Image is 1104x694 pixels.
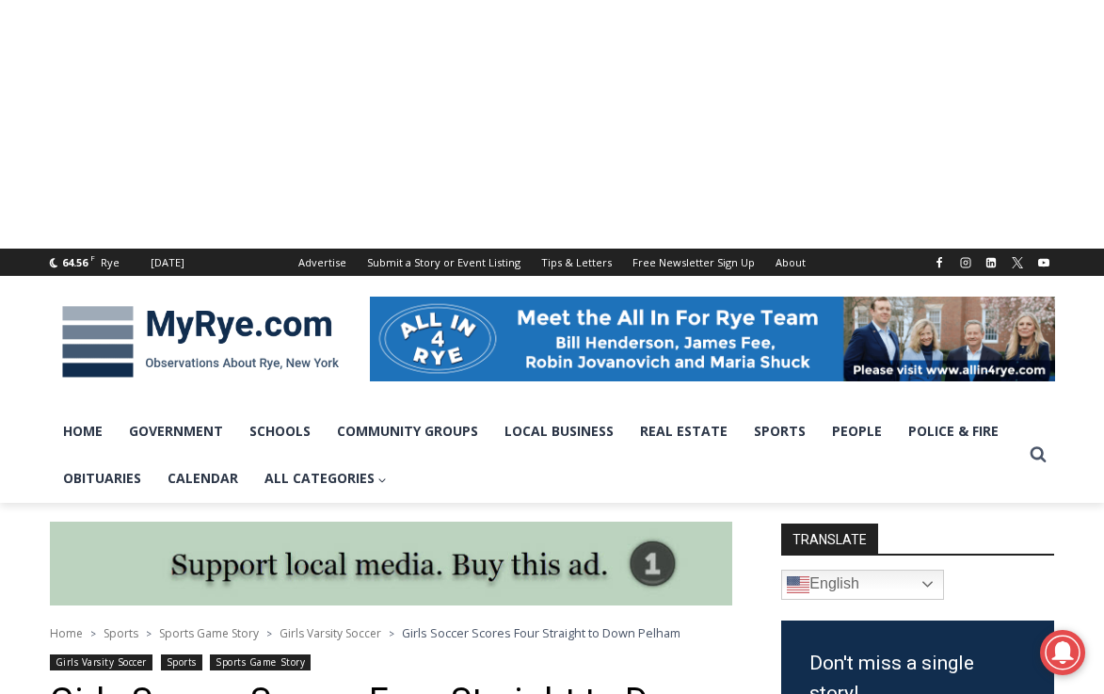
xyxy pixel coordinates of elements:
a: Calendar [154,455,251,502]
img: en [787,573,809,596]
a: Tips & Letters [531,249,622,276]
span: > [90,627,96,640]
a: Home [50,625,83,641]
img: All in for Rye [370,297,1055,381]
a: Real Estate [627,408,741,455]
a: About [765,249,816,276]
a: Free Newsletter Sign Up [622,249,765,276]
span: > [146,627,152,640]
a: Sports [161,654,202,670]
a: Sports Game Story [159,625,259,641]
nav: Primary Navigation [50,408,1021,503]
a: Schools [236,408,324,455]
div: Rye [101,254,120,271]
span: F [90,252,95,263]
a: Submit a Story or Event Listing [357,249,531,276]
a: People [819,408,895,455]
span: > [389,627,394,640]
a: Instagram [954,251,977,274]
a: Facebook [928,251,951,274]
a: Sports [104,625,138,641]
a: Government [116,408,236,455]
img: support local media, buy this ad [50,522,732,606]
nav: Secondary Navigation [288,249,816,276]
a: Girls Varsity Soccer [280,625,381,641]
nav: Breadcrumbs [50,623,732,642]
a: X [1006,251,1029,274]
span: All Categories [264,468,388,489]
a: English [781,570,944,600]
a: Police & Fire [895,408,1012,455]
span: Girls Soccer Scores Four Straight to Down Pelham [402,624,680,641]
span: > [266,627,272,640]
button: View Search Form [1021,438,1055,472]
a: Home [50,408,116,455]
strong: TRANSLATE [781,524,878,554]
a: All Categories [251,455,401,502]
a: Obituaries [50,455,154,502]
a: Sports Game Story [210,654,311,670]
a: Advertise [288,249,357,276]
a: YouTube [1032,251,1055,274]
img: MyRye.com [50,293,351,391]
div: [DATE] [151,254,184,271]
a: Community Groups [324,408,491,455]
a: Sports [741,408,819,455]
a: Girls Varsity Soccer [50,654,153,670]
a: Linkedin [980,251,1002,274]
span: 64.56 [62,255,88,269]
a: Local Business [491,408,627,455]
